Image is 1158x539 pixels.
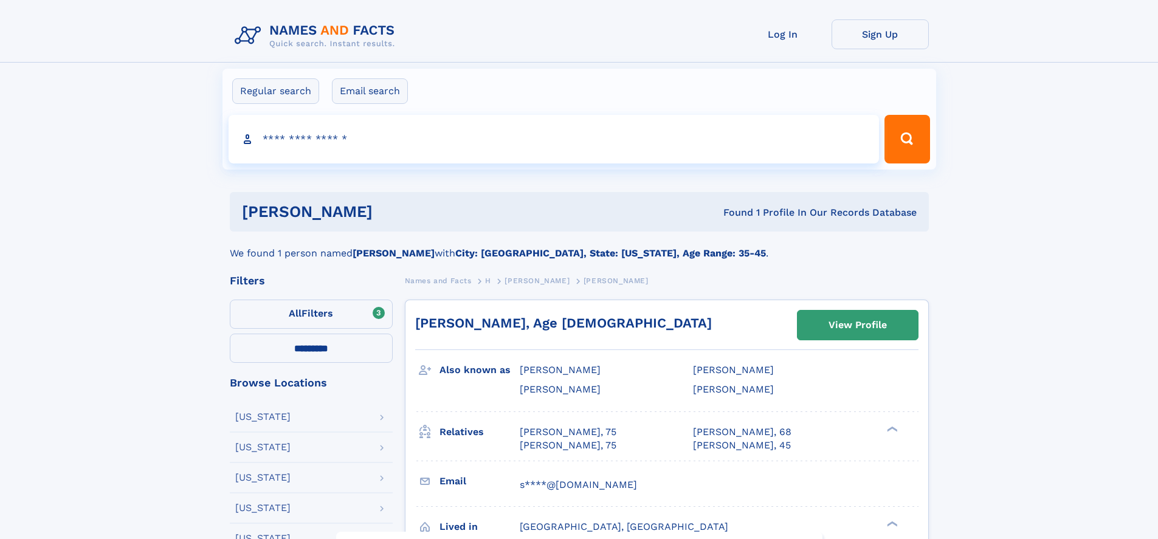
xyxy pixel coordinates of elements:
[332,78,408,104] label: Email search
[584,276,649,285] span: [PERSON_NAME]
[439,517,520,537] h3: Lived in
[520,425,616,439] a: [PERSON_NAME], 75
[405,273,472,288] a: Names and Facts
[520,439,616,452] a: [PERSON_NAME], 75
[439,471,520,492] h3: Email
[353,247,435,259] b: [PERSON_NAME]
[548,206,917,219] div: Found 1 Profile In Our Records Database
[693,439,791,452] a: [PERSON_NAME], 45
[829,311,887,339] div: View Profile
[230,377,393,388] div: Browse Locations
[230,300,393,329] label: Filters
[235,473,291,482] div: [US_STATE]
[884,425,898,433] div: ❯
[505,276,570,285] span: [PERSON_NAME]
[693,425,791,439] a: [PERSON_NAME], 68
[693,383,774,395] span: [PERSON_NAME]
[505,273,570,288] a: [PERSON_NAME]
[798,311,918,340] a: View Profile
[229,115,880,163] input: search input
[520,383,601,395] span: [PERSON_NAME]
[415,315,712,331] a: [PERSON_NAME], Age [DEMOGRAPHIC_DATA]
[734,19,832,49] a: Log In
[230,19,405,52] img: Logo Names and Facts
[485,276,491,285] span: H
[455,247,766,259] b: City: [GEOGRAPHIC_DATA], State: [US_STATE], Age Range: 35-45
[235,412,291,422] div: [US_STATE]
[235,442,291,452] div: [US_STATE]
[289,307,302,319] span: All
[232,78,319,104] label: Regular search
[884,115,929,163] button: Search Button
[520,364,601,376] span: [PERSON_NAME]
[242,204,548,219] h1: [PERSON_NAME]
[693,364,774,376] span: [PERSON_NAME]
[230,232,929,261] div: We found 1 person named with .
[235,503,291,513] div: [US_STATE]
[230,275,393,286] div: Filters
[439,360,520,380] h3: Also known as
[884,520,898,527] div: ❯
[439,422,520,442] h3: Relatives
[832,19,929,49] a: Sign Up
[520,521,728,532] span: [GEOGRAPHIC_DATA], [GEOGRAPHIC_DATA]
[485,273,491,288] a: H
